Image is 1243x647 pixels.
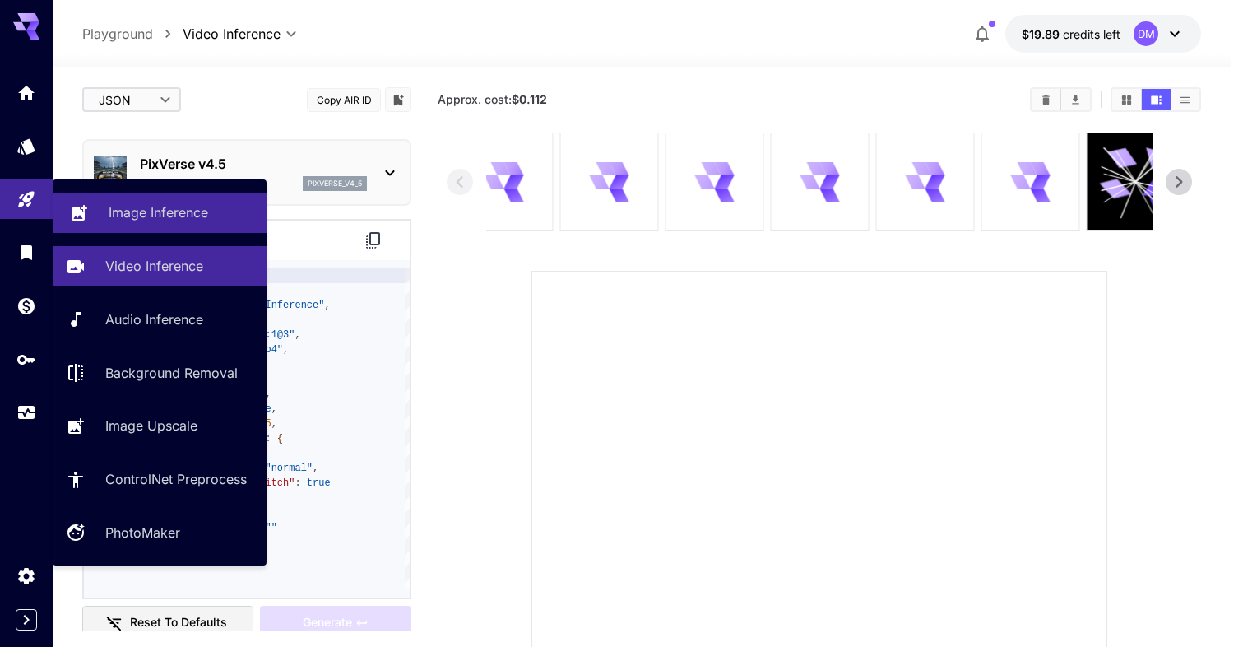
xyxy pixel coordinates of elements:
div: $19.8944 [1022,26,1120,43]
button: Show media in video view [1142,89,1171,110]
p: Video Inference [105,256,203,276]
span: JSON [99,91,150,109]
span: , [265,389,271,400]
p: PhotoMaker [105,523,180,542]
span: : [295,477,300,489]
div: Settings [16,566,36,586]
p: PixVerse v4.5 [140,154,367,174]
p: Image Upscale [105,416,197,435]
div: Wallet [16,296,36,316]
span: { [277,433,283,445]
div: Clear AllDownload All [1030,87,1092,112]
span: "" [265,522,276,533]
span: , [295,329,300,341]
div: API Keys [16,349,36,370]
button: Show media in list view [1171,89,1199,110]
nav: breadcrumb [82,24,183,44]
p: pixverse_v4_5 [308,178,362,189]
span: , [271,403,276,415]
a: Image Upscale [53,406,267,446]
p: Playground [82,24,153,44]
span: , [324,300,330,311]
span: true [307,477,331,489]
a: Background Removal [53,352,267,393]
button: Add to library [391,90,406,109]
p: Background Removal [105,363,238,383]
span: , [271,418,276,430]
b: $0.112 [512,92,547,106]
div: Models [16,131,36,151]
span: , [283,344,289,356]
div: Library [16,242,36,263]
button: Download All [1061,89,1090,110]
a: Video Inference [53,246,267,286]
div: DM [1134,21,1158,46]
span: "mp4" [253,344,283,356]
div: Show media in grid viewShow media in video viewShow media in list view [1111,87,1201,112]
button: $19.8944 [1005,15,1201,53]
button: Clear All [1032,89,1060,110]
button: Copy AIR ID [307,88,381,112]
span: "normal" [265,463,313,474]
div: Playground [16,189,36,210]
button: Reset to defaults [82,606,253,640]
div: Usage [16,403,36,423]
a: ControlNet Preprocess [53,459,267,500]
span: $19.89 [1022,27,1063,41]
button: Expand sidebar [16,609,37,631]
p: ControlNet Preprocess [105,469,247,489]
a: Audio Inference [53,300,267,340]
span: : [265,433,271,445]
span: Video Inference [183,24,281,44]
div: Home [16,82,36,103]
p: Image Inference [109,202,208,222]
span: , [313,463,318,474]
a: Image Inference [53,193,267,233]
span: Approx. cost: [438,92,547,106]
p: Audio Inference [105,310,203,329]
span: "videoInference" [230,300,324,311]
a: PhotoMaker [53,513,267,553]
span: credits left [1063,27,1120,41]
button: Show media in grid view [1112,89,1141,110]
